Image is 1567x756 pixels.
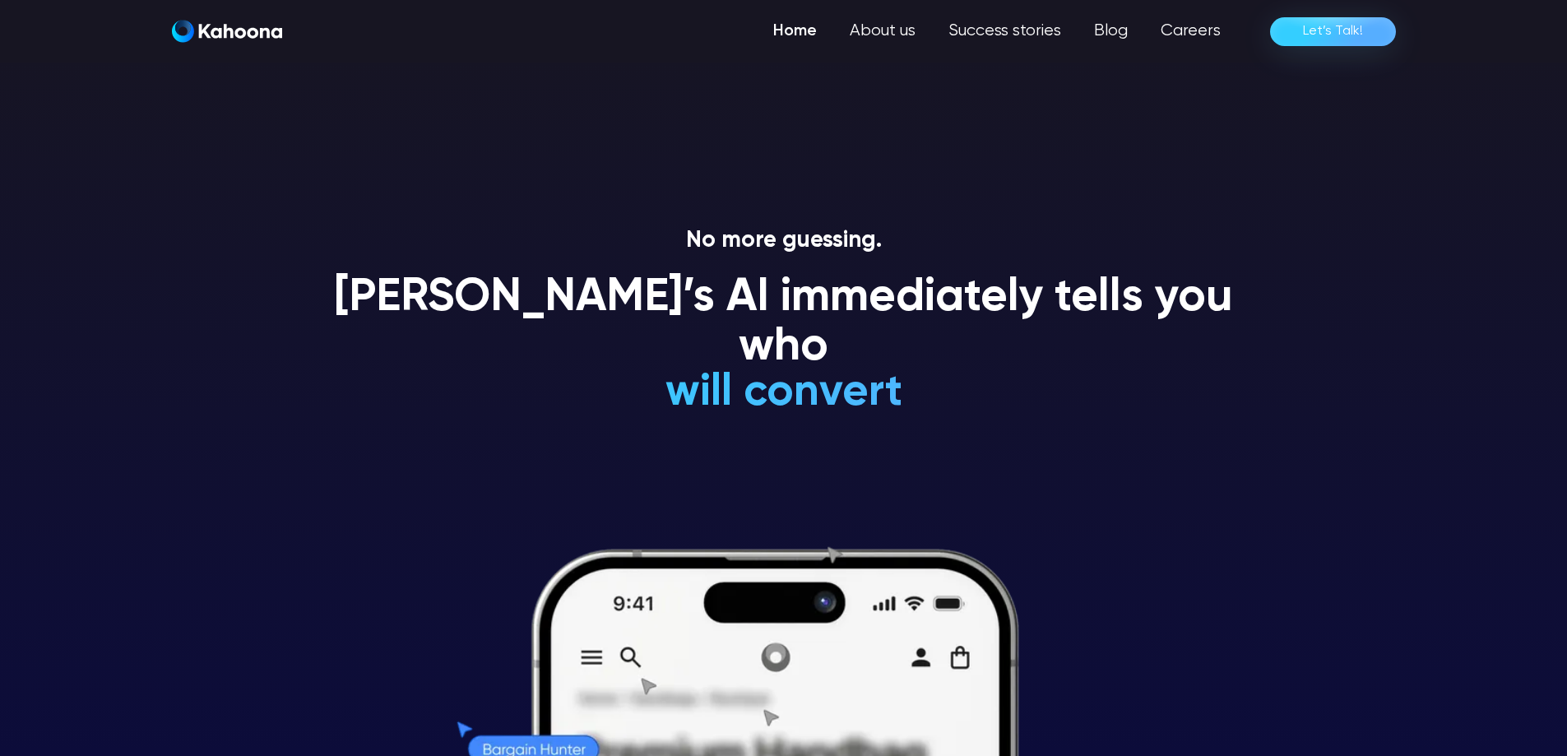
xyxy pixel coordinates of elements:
a: About us [833,15,932,48]
div: Let’s Talk! [1303,18,1363,44]
a: Home [757,15,833,48]
p: No more guessing. [315,227,1253,255]
a: Success stories [932,15,1078,48]
h1: will convert [541,369,1026,417]
a: Blog [1078,15,1144,48]
img: Kahoona logo white [172,20,282,43]
a: Careers [1144,15,1237,48]
a: Let’s Talk! [1270,17,1396,46]
h1: [PERSON_NAME]’s AI immediately tells you who [315,274,1253,372]
a: home [172,20,282,44]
